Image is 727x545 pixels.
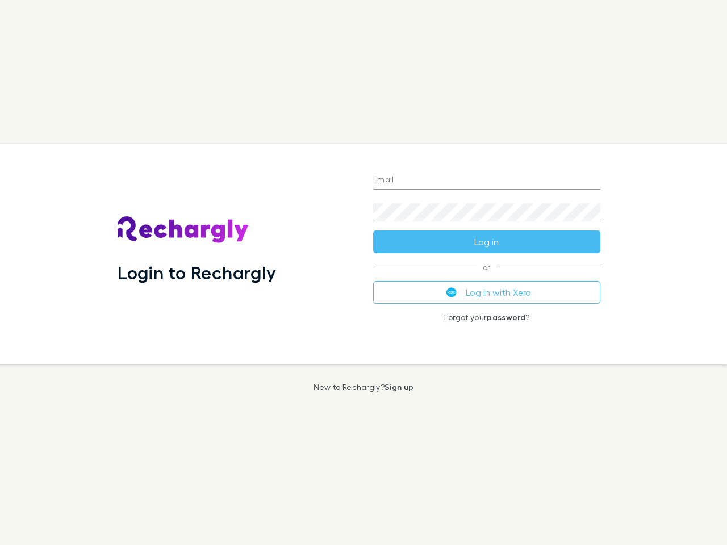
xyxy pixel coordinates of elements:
p: Forgot your ? [373,313,600,322]
img: Rechargly's Logo [118,216,249,244]
p: New to Rechargly? [314,383,414,392]
a: password [487,312,525,322]
a: Sign up [385,382,413,392]
img: Xero's logo [446,287,457,297]
button: Log in with Xero [373,281,600,304]
span: or [373,267,600,267]
button: Log in [373,230,600,253]
h1: Login to Rechargly [118,262,276,283]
